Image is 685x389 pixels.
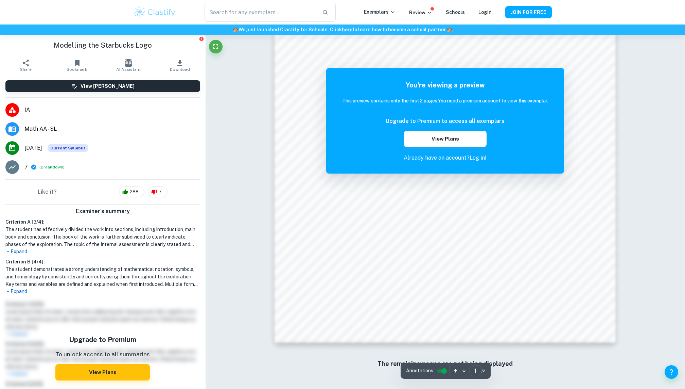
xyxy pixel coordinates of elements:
[24,163,28,171] p: 7
[55,364,150,380] button: View Plans
[199,36,204,41] button: Report issue
[5,258,200,265] h6: Criterion B [ 4 / 4 ]:
[364,8,396,16] p: Exemplars
[155,189,165,195] span: 7
[154,56,206,75] button: Download
[119,187,144,197] div: 288
[342,154,548,162] p: Already have an account?
[5,226,200,248] h1: The student has effectively divided the work into sections, including introduction, main body, an...
[81,82,135,90] h6: View [PERSON_NAME]
[51,56,103,75] button: Bookmark
[404,131,486,147] button: View Plans
[470,155,487,161] a: Log in!
[24,125,200,133] span: Math AA - SL
[24,106,200,114] span: IA
[48,144,88,152] div: This exemplar is based on the current syllabus. Feel free to refer to it for inspiration/ideas wh...
[342,97,548,104] h6: This preview contains only the first 2 pages. You need a premium account to view this exemplar.
[665,365,678,379] button: Help and Feedback
[55,350,150,359] p: To unlock access to all summaries
[55,335,150,345] h5: Upgrade to Premium
[148,187,168,197] div: 7
[386,117,505,125] h6: Upgrade to Premium to access all exemplars
[342,80,548,90] h5: You're viewing a preview
[5,288,200,295] p: Expand
[209,40,223,53] button: Fullscreen
[409,9,432,16] p: Review
[41,164,63,170] button: Breakdown
[5,265,200,288] h1: The student demonstrates a strong understanding of mathematical notation, symbols, and terminolog...
[103,56,154,75] button: AI Assistant
[125,59,132,67] img: AI Assistant
[205,3,317,22] input: Search for any exemplars...
[39,164,65,171] span: ( )
[447,27,453,32] span: 🏫
[20,67,32,72] span: Share
[133,5,176,19] img: Clastify logo
[116,67,141,72] span: AI Assistant
[478,10,492,15] a: Login
[233,27,239,32] span: 🏫
[1,26,684,33] h6: We just launched Clastify for Schools. Click to learn how to become a school partner.
[3,207,203,215] h6: Examiner's summary
[5,40,200,50] h1: Modelling the Starbucks Logo
[5,218,200,226] h6: Criterion A [ 3 / 4 ]:
[5,248,200,255] p: Expand
[5,80,200,92] button: View [PERSON_NAME]
[342,27,352,32] a: here
[446,10,465,15] a: Schools
[505,6,552,18] button: JOIN FOR FREE
[48,144,88,152] span: Current Syllabus
[38,188,57,196] h6: Like it?
[170,67,190,72] span: Download
[481,368,485,374] span: / 2
[126,189,142,195] span: 288
[406,367,433,374] span: Annotations
[24,144,42,152] span: [DATE]
[67,67,87,72] span: Bookmark
[289,359,601,369] h6: The remaining pages are not being displayed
